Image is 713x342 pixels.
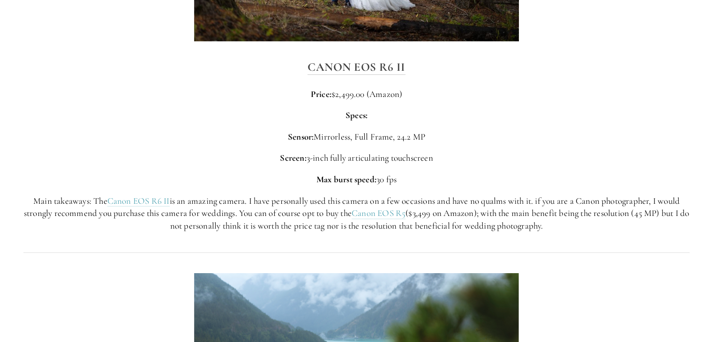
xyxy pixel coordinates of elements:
[23,88,690,101] p: $2,499.00 (Amazon)
[308,60,405,75] a: Canon EOS R6 II
[288,131,314,142] strong: Sensor:
[23,173,690,186] p: 30 fps
[311,89,331,99] strong: Price:
[352,208,405,219] a: Canon EOS R5
[23,195,690,232] p: Main takeaways: The is an amazing camera. I have personally used this camera on a few occasions a...
[107,195,170,207] a: Canon EOS R6 II
[316,174,376,185] strong: Max burst speed:
[280,152,306,163] strong: Screen:
[345,110,368,120] strong: Specs:
[23,152,690,164] p: 3-inch fully articulating touchscreen
[308,60,405,74] strong: Canon EOS R6 II
[23,131,690,143] p: Mirrorless, Full Frame, 24.2 MP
